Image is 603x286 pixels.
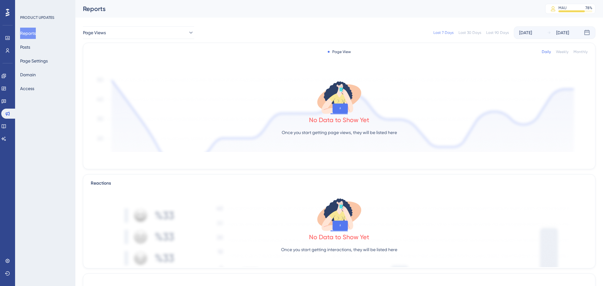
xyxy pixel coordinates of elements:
[282,129,397,136] p: Once you start getting page views, they will be listed here
[20,69,36,80] button: Domain
[328,49,351,54] div: Page View
[542,49,551,54] div: Daily
[573,49,588,54] div: Monthly
[20,28,36,39] button: Reports
[556,29,569,36] div: [DATE]
[433,30,454,35] div: Last 7 Days
[83,29,106,36] span: Page Views
[281,246,397,253] p: Once you start getting interactions, they will be listed here
[20,83,34,94] button: Access
[83,26,194,39] button: Page Views
[556,49,568,54] div: Weekly
[585,5,592,10] div: 78 %
[558,5,567,10] div: MAU
[486,30,509,35] div: Last 90 Days
[83,4,530,13] div: Reports
[20,41,30,53] button: Posts
[309,233,369,241] div: No Data to Show Yet
[519,29,532,36] div: [DATE]
[20,55,48,67] button: Page Settings
[459,30,481,35] div: Last 30 Days
[91,180,588,187] div: Reactions
[20,15,54,20] div: PRODUCT UPDATES
[309,116,369,124] div: No Data to Show Yet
